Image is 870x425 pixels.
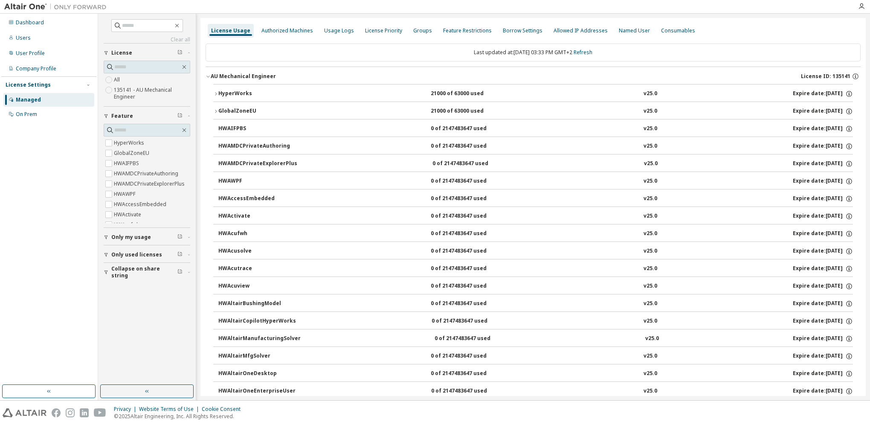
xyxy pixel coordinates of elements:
button: HyperWorks21000 of 63000 usedv25.0Expire date:[DATE] [213,84,853,103]
div: Expire date: [DATE] [793,212,853,220]
div: HWAltairBushingModel [218,300,295,308]
div: 0 of 2147483647 used [431,230,507,238]
span: Clear filter [177,113,183,119]
div: v25.0 [645,335,659,343]
button: HWAcusolve0 of 2147483647 usedv25.0Expire date:[DATE] [218,242,853,261]
button: GlobalZoneEU21000 of 63000 usedv25.0Expire date:[DATE] [213,102,853,121]
span: Only used licenses [111,251,162,258]
div: Company Profile [16,65,56,72]
button: HWAMDCPrivateAuthoring0 of 2147483647 usedv25.0Expire date:[DATE] [218,137,853,156]
div: HWAMDCPrivateExplorerPlus [218,160,297,168]
div: Expire date: [DATE] [793,300,853,308]
img: instagram.svg [66,408,75,417]
div: AU Mechanical Engineer [211,73,276,80]
div: HWAltairMfgSolver [218,352,295,360]
div: v25.0 [644,143,657,150]
a: Refresh [574,49,592,56]
div: HWAcusolve [218,247,295,255]
div: License Priority [365,27,402,34]
div: v25.0 [644,370,657,378]
button: HWAWPF0 of 2147483647 usedv25.0Expire date:[DATE] [218,172,853,191]
button: HWAcuview0 of 2147483647 usedv25.0Expire date:[DATE] [218,277,853,296]
button: HWAccessEmbedded0 of 2147483647 usedv25.0Expire date:[DATE] [218,189,853,208]
img: youtube.svg [94,408,106,417]
label: HWAIFPBS [114,158,141,169]
div: 0 of 2147483647 used [431,370,507,378]
button: License [104,44,190,62]
div: v25.0 [644,247,657,255]
a: Clear all [104,36,190,43]
div: HWAMDCPrivateAuthoring [218,143,295,150]
div: v25.0 [644,178,657,185]
div: Last updated at: [DATE] 03:33 PM GMT+2 [206,44,861,61]
div: HyperWorks [218,90,295,98]
div: v25.0 [644,160,658,168]
div: Cookie Consent [202,406,246,413]
div: Privacy [114,406,139,413]
div: On Prem [16,111,37,118]
button: HWAltairOneDesktop0 of 2147483647 usedv25.0Expire date:[DATE] [218,364,853,383]
div: v25.0 [644,125,657,133]
span: Clear filter [177,269,183,276]
label: All [114,75,122,85]
label: HyperWorks [114,138,146,148]
div: User Profile [16,50,45,57]
div: v25.0 [644,230,657,238]
div: Expire date: [DATE] [793,195,853,203]
label: HWAMDCPrivateAuthoring [114,169,180,179]
div: HWAccessEmbedded [218,195,295,203]
span: License [111,49,132,56]
div: v25.0 [644,317,657,325]
div: Expire date: [DATE] [793,282,853,290]
button: HWAltairBushingModel0 of 2147483647 usedv25.0Expire date:[DATE] [218,294,853,313]
button: Collapse on share string [104,263,190,282]
div: Expire date: [DATE] [793,108,853,115]
div: HWAltairManufacturingSolver [218,335,301,343]
div: Dashboard [16,19,44,26]
div: Expire date: [DATE] [793,370,853,378]
span: Feature [111,113,133,119]
div: Website Terms of Use [139,406,202,413]
div: v25.0 [644,195,657,203]
img: Altair One [4,3,111,11]
div: v25.0 [644,90,657,98]
button: HWAMDCPrivateExplorerPlus0 of 2147483647 usedv25.0Expire date:[DATE] [218,154,853,173]
div: Named User [619,27,650,34]
button: HWAltairCopilotHyperWorks0 of 2147483647 usedv25.0Expire date:[DATE] [218,312,853,331]
div: HWAltairCopilotHyperWorks [218,317,296,325]
div: Authorized Machines [261,27,313,34]
span: Clear filter [177,234,183,241]
div: GlobalZoneEU [218,108,295,115]
button: HWAltairOneEnterpriseUser0 of 2147483647 usedv25.0Expire date:[DATE] [218,382,853,401]
div: 21000 of 63000 used [431,90,507,98]
div: License Settings [6,82,51,88]
span: Clear filter [177,49,183,56]
div: 0 of 2147483647 used [431,265,507,273]
div: Expire date: [DATE] [793,317,853,325]
div: HWAcutrace [218,265,295,273]
div: HWAWPF [218,178,295,185]
div: Expire date: [DATE] [793,160,853,168]
div: HWActivate [218,212,295,220]
div: HWAcufwh [218,230,295,238]
div: Expire date: [DATE] [793,90,853,98]
div: 0 of 2147483647 used [431,125,507,133]
button: AU Mechanical EngineerLicense ID: 135141 [206,67,861,86]
button: HWAcufwh0 of 2147483647 usedv25.0Expire date:[DATE] [218,224,853,243]
label: HWAWPF [114,189,137,199]
div: HWAcuview [218,282,295,290]
label: GlobalZoneEU [114,148,151,158]
button: HWAltairManufacturingSolver0 of 2147483647 usedv25.0Expire date:[DATE] [218,329,853,348]
div: Borrow Settings [503,27,542,34]
div: HWAltairOneDesktop [218,370,295,378]
span: Collapse on share string [111,265,177,279]
div: v25.0 [644,282,657,290]
div: HWAIFPBS [218,125,295,133]
div: Expire date: [DATE] [793,247,853,255]
div: v25.0 [644,108,657,115]
div: Expire date: [DATE] [793,143,853,150]
span: Clear filter [177,251,183,258]
button: HWAIFPBS0 of 2147483647 usedv25.0Expire date:[DATE] [218,119,853,138]
div: Allowed IP Addresses [554,27,608,34]
div: Feature Restrictions [443,27,492,34]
